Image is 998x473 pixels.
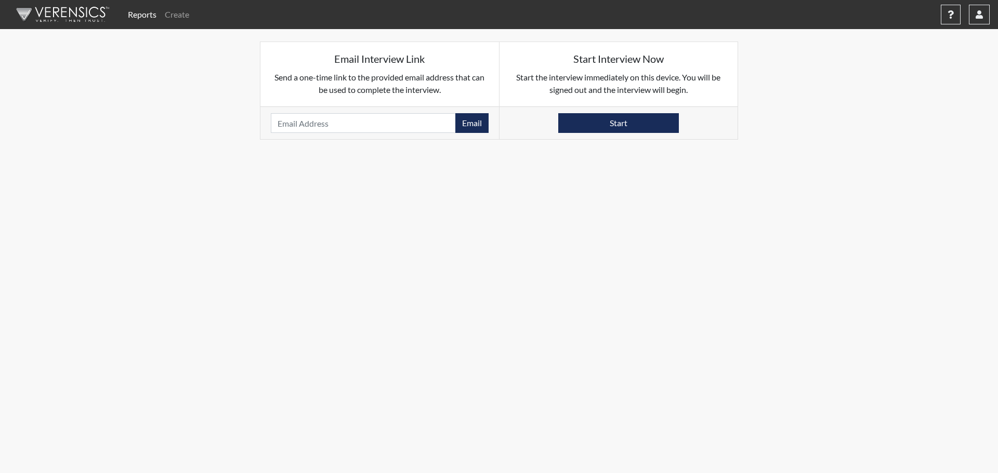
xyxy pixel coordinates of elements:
[271,113,456,133] input: Email Address
[124,4,161,25] a: Reports
[455,113,489,133] button: Email
[271,52,489,65] h5: Email Interview Link
[510,52,728,65] h5: Start Interview Now
[510,71,728,96] p: Start the interview immediately on this device. You will be signed out and the interview will begin.
[558,113,679,133] button: Start
[161,4,193,25] a: Create
[271,71,489,96] p: Send a one-time link to the provided email address that can be used to complete the interview.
